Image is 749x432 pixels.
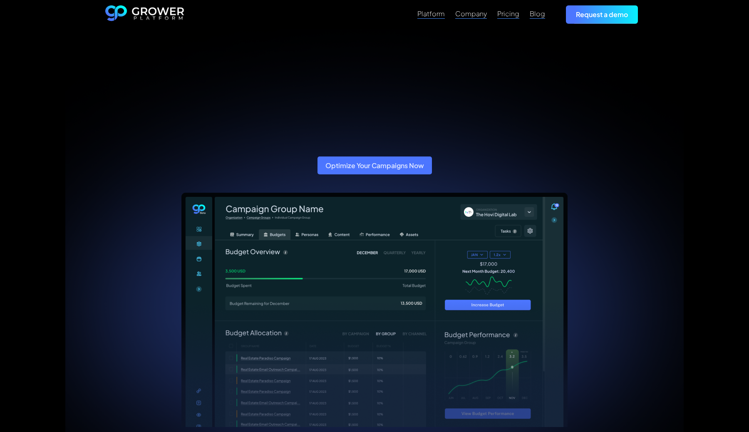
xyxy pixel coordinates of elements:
[455,10,487,17] div: Company
[497,9,519,19] a: Pricing
[530,10,545,17] div: Blog
[417,10,445,17] div: Platform
[417,9,445,19] a: Platform
[566,5,638,23] a: Request a demo
[455,9,487,19] a: Company
[530,9,545,19] a: Blog
[497,10,519,17] div: Pricing
[317,156,432,174] a: Optimize Your Campaigns Now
